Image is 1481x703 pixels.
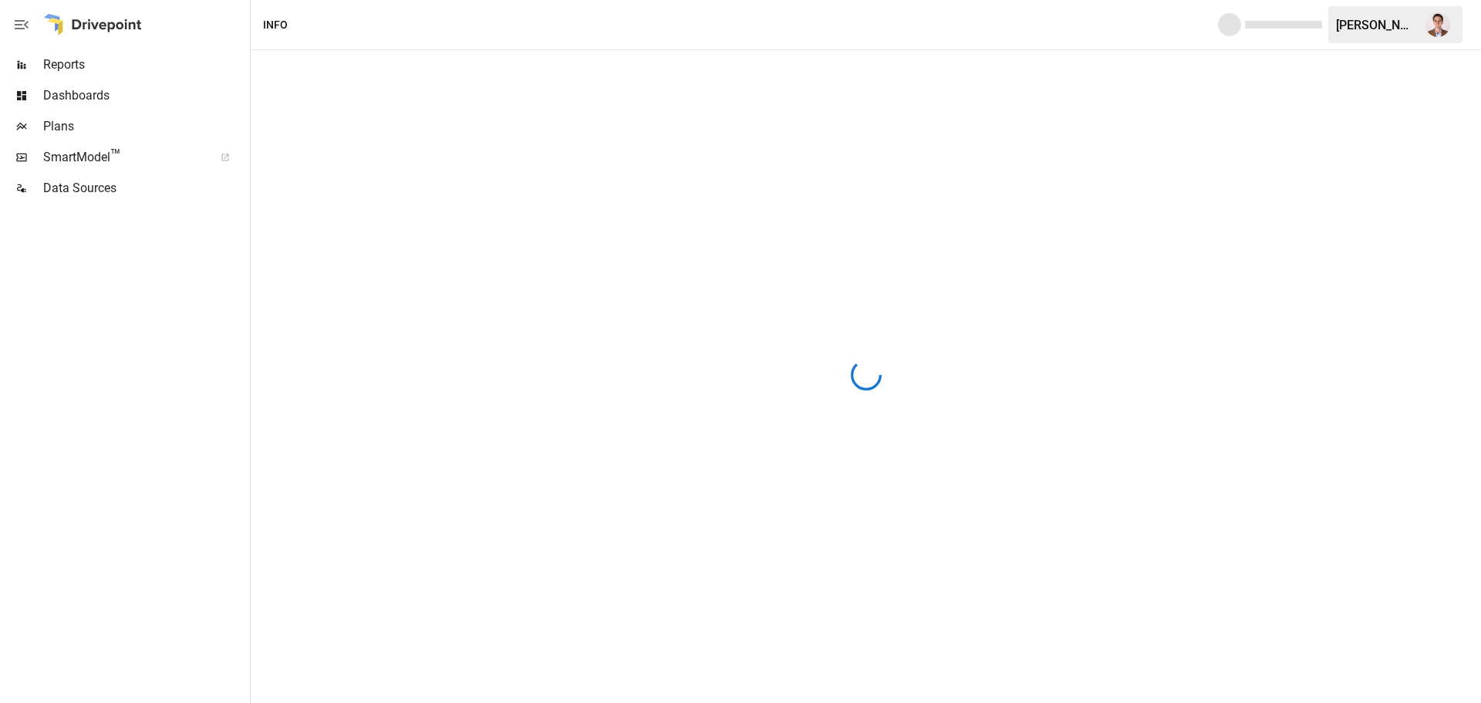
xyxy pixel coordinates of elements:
span: Dashboards [43,86,247,105]
span: SmartModel [43,148,204,167]
span: Data Sources [43,179,247,198]
span: Reports [43,56,247,74]
span: Plans [43,117,247,136]
button: Burke Lewis [1416,3,1459,46]
div: [PERSON_NAME] [1336,18,1416,32]
span: ™ [110,146,121,165]
img: Burke Lewis [1425,12,1450,37]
